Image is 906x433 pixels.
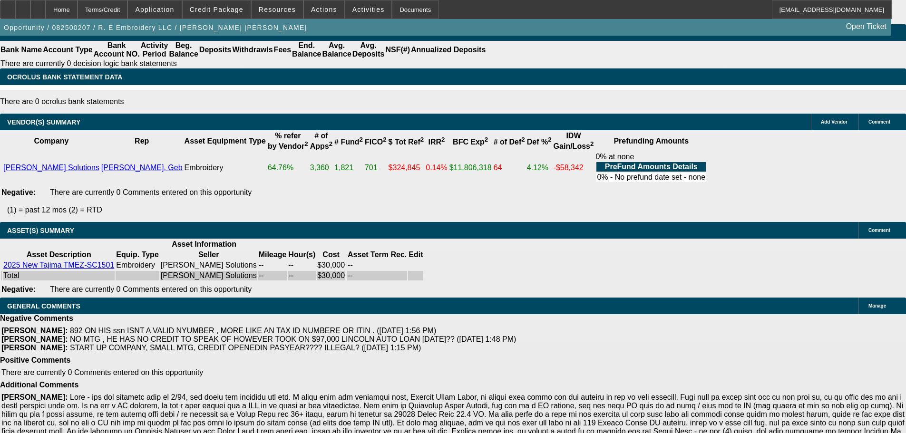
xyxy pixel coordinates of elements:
[345,0,392,19] button: Activities
[595,153,707,183] div: 0% at none
[1,393,68,401] b: [PERSON_NAME]:
[352,41,385,59] th: Avg. Deposits
[7,227,74,234] span: ASSET(S) SUMMARY
[868,303,886,308] span: Manage
[420,136,424,143] sup: 2
[34,137,68,145] b: Company
[334,152,363,183] td: 1,821
[868,119,890,125] span: Comment
[441,136,445,143] sup: 2
[70,344,421,352] span: START UP COMPANY, SMALL MTG, CREDIT OPENEDIN PASYEAR???? ILLEGAL? ([DATE] 1:15 PM)
[347,260,407,270] td: --
[1,335,68,343] b: [PERSON_NAME]:
[321,41,351,59] th: Avg. Balance
[590,140,594,147] sup: 2
[614,137,689,145] b: Prefunding Amounts
[93,41,140,59] th: Bank Account NO.
[334,138,363,146] b: # Fund
[184,152,266,183] td: Embroidery
[347,271,407,280] td: --
[7,206,906,214] p: (1) = past 12 mos (2) = RTD
[1,188,36,196] b: Negative:
[135,6,174,13] span: Application
[116,260,159,270] td: Embroidery
[168,41,198,59] th: Beg. Balance
[183,0,251,19] button: Credit Package
[292,41,321,59] th: End. Balance
[385,41,410,59] th: NSF(#)
[259,250,287,259] b: Mileage
[258,260,287,270] td: --
[1,368,203,376] span: There are currently 0 Comments entered on this opportunity
[70,335,516,343] span: NO MTG , HE HAS NO CREDIT TO SPEAK OF HOWEVER TOOK ON $97,000 LINCOLN AUTO LOAN [DATE]?? ([DATE] ...
[453,138,488,146] b: BFC Exp
[1,344,68,352] b: [PERSON_NAME]:
[352,6,385,13] span: Activities
[258,271,287,280] td: --
[304,0,344,19] button: Actions
[288,260,316,270] td: --
[7,302,80,310] span: GENERAL COMMENTS
[185,137,266,145] b: Asset Equipment Type
[232,41,273,59] th: Withdrawls
[521,136,525,143] sup: 2
[596,173,706,182] td: 0% - No prefund date set - none
[7,73,122,81] span: OCROLUS BANK STATEMENT DATA
[252,0,303,19] button: Resources
[526,152,552,183] td: 4.12%
[365,138,387,146] b: FICO
[304,140,308,147] sup: 2
[135,137,149,145] b: Rep
[425,152,448,183] td: 0.14%
[605,163,698,171] b: PreFund Amounts Details
[842,19,890,35] a: Open Ticket
[493,152,526,183] td: 64
[160,260,257,270] td: [PERSON_NAME] Solutions
[288,271,316,280] td: --
[388,152,425,183] td: $324,845
[3,271,114,280] div: Total
[268,132,308,150] b: % refer by Vendor
[273,41,292,59] th: Fees
[310,152,333,183] td: 3,360
[1,285,36,293] b: Negative:
[347,250,407,260] th: Asset Term Recommendation
[140,41,169,59] th: Activity Period
[821,119,848,125] span: Add Vendor
[554,132,594,150] b: IDW Gain/Loss
[3,261,114,269] a: 2025 New Tajima TMEZ-SC1501
[198,250,219,259] b: Seller
[27,250,91,259] b: Asset Description
[317,260,345,270] td: $30,000
[364,152,387,183] td: 701
[410,41,486,59] th: Annualized Deposits
[868,228,890,233] span: Comment
[485,136,488,143] sup: 2
[1,327,68,335] b: [PERSON_NAME]:
[101,164,183,172] a: [PERSON_NAME], Geb
[360,136,363,143] sup: 2
[160,271,257,280] td: [PERSON_NAME] Solutions
[310,132,332,150] b: # of Apps
[383,136,386,143] sup: 2
[553,152,594,183] td: -$58,342
[190,6,244,13] span: Credit Package
[267,152,309,183] td: 64.76%
[311,6,337,13] span: Actions
[408,250,423,260] th: Edit
[128,0,181,19] button: Application
[322,250,340,259] b: Cost
[548,136,551,143] sup: 2
[50,285,252,293] span: There are currently 0 Comments entered on this opportunity
[348,250,407,259] b: Asset Term Rec.
[288,250,315,259] b: Hour(s)
[172,240,236,248] b: Asset Information
[329,140,332,147] sup: 2
[199,41,232,59] th: Deposits
[317,271,345,280] td: $30,000
[116,250,159,260] th: Equip. Type
[527,138,552,146] b: Def %
[428,138,445,146] b: IRR
[259,6,296,13] span: Resources
[3,164,99,172] a: [PERSON_NAME] Solutions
